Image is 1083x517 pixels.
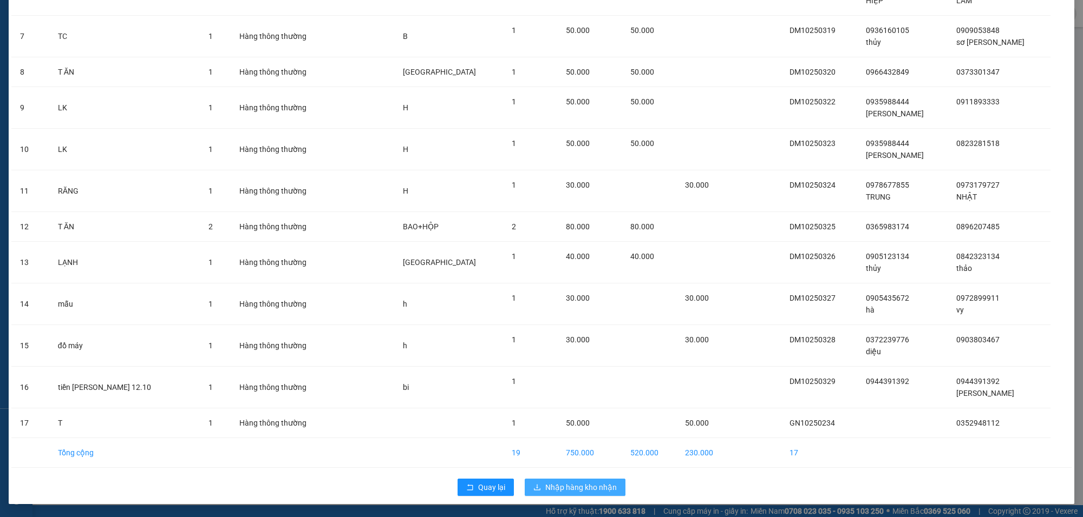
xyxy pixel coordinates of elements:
[866,377,909,386] span: 0944391392
[231,170,332,212] td: Hàng thông thường
[11,57,49,87] td: 8
[790,97,836,106] span: DM10250322
[566,294,590,302] span: 30.000
[49,325,200,367] td: đồ máy
[622,438,676,468] td: 520.000
[566,419,590,427] span: 50.000
[512,26,516,35] span: 1
[566,26,590,35] span: 50.000
[11,87,49,129] td: 9
[231,16,332,57] td: Hàng thông thường
[866,151,924,160] span: [PERSON_NAME]
[557,438,622,468] td: 750.000
[208,383,213,392] span: 1
[11,367,49,408] td: 16
[545,481,617,493] span: Nhập hàng kho nhận
[231,283,332,325] td: Hàng thông thường
[790,139,836,148] span: DM10250323
[956,252,1000,261] span: 0842323134
[49,242,200,283] td: LẠNH
[956,335,1000,344] span: 0903803467
[512,139,516,148] span: 1
[685,181,709,189] span: 30.000
[512,181,516,189] span: 1
[676,438,731,468] td: 230.000
[790,335,836,344] span: DM10250328
[208,145,213,154] span: 1
[866,193,891,201] span: TRUNG
[49,283,200,325] td: mẫu
[956,306,964,314] span: vy
[49,129,200,170] td: LK
[231,367,332,408] td: Hàng thông thường
[866,335,909,344] span: 0372239776
[403,145,408,154] span: H
[512,294,516,302] span: 1
[630,26,654,35] span: 50.000
[566,335,590,344] span: 30.000
[866,38,881,47] span: thủy
[512,377,516,386] span: 1
[566,181,590,189] span: 30.000
[11,408,49,438] td: 17
[458,479,514,496] button: rollbackQuay lại
[231,242,332,283] td: Hàng thông thường
[231,212,332,242] td: Hàng thông thường
[403,383,409,392] span: bi
[403,187,408,195] span: H
[208,222,213,231] span: 2
[403,258,476,267] span: [GEOGRAPHIC_DATA]
[11,242,49,283] td: 13
[466,483,474,492] span: rollback
[566,68,590,76] span: 50.000
[790,252,836,261] span: DM10250326
[956,38,1025,47] span: sơ [PERSON_NAME]
[866,109,924,118] span: [PERSON_NAME]
[781,438,857,468] td: 17
[403,103,408,112] span: H
[956,377,1000,386] span: 0944391392
[866,97,909,106] span: 0935988444
[866,264,881,273] span: thủy
[866,181,909,189] span: 0978677855
[630,68,654,76] span: 50.000
[478,481,505,493] span: Quay lại
[503,438,557,468] td: 19
[403,32,408,41] span: B
[11,129,49,170] td: 10
[866,222,909,231] span: 0365983174
[866,252,909,261] span: 0905123134
[49,170,200,212] td: RĂNG
[790,294,836,302] span: DM10250327
[956,139,1000,148] span: 0823281518
[525,479,625,496] button: downloadNhập hàng kho nhận
[790,181,836,189] span: DM10250324
[11,212,49,242] td: 12
[866,306,875,314] span: hà
[208,300,213,308] span: 1
[956,181,1000,189] span: 0973179727
[49,16,200,57] td: TC
[49,87,200,129] td: LK
[790,419,835,427] span: GN10250234
[11,170,49,212] td: 11
[403,300,407,308] span: h
[866,139,909,148] span: 0935988444
[208,32,213,41] span: 1
[956,193,977,201] span: NHẬT
[208,68,213,76] span: 1
[512,335,516,344] span: 1
[790,377,836,386] span: DM10250329
[630,139,654,148] span: 50.000
[512,68,516,76] span: 1
[49,438,200,468] td: Tổng cộng
[956,68,1000,76] span: 0373301347
[49,367,200,408] td: tiền [PERSON_NAME] 12.10
[566,97,590,106] span: 50.000
[630,222,654,231] span: 80.000
[956,264,972,273] span: thảo
[630,97,654,106] span: 50.000
[566,139,590,148] span: 50.000
[533,483,541,492] span: download
[49,408,200,438] td: T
